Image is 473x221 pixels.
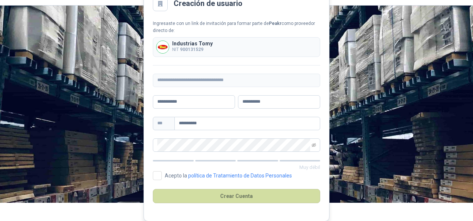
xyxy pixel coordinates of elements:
div: Ingresaste con un link de invitación para formar parte de como proveedor directo de: [153,20,320,34]
span: Acepto la [162,173,295,178]
p: Muy débil [153,164,320,171]
span: eye-invisible [312,143,316,147]
button: Crear Cuenta [153,189,320,203]
p: NIT [172,46,213,53]
a: política de Tratamiento de Datos Personales [188,173,292,179]
p: Industrias Tomy [172,41,213,46]
img: Company Logo [157,41,169,53]
b: Peakr [269,21,281,26]
b: 900131529 [180,47,203,52]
